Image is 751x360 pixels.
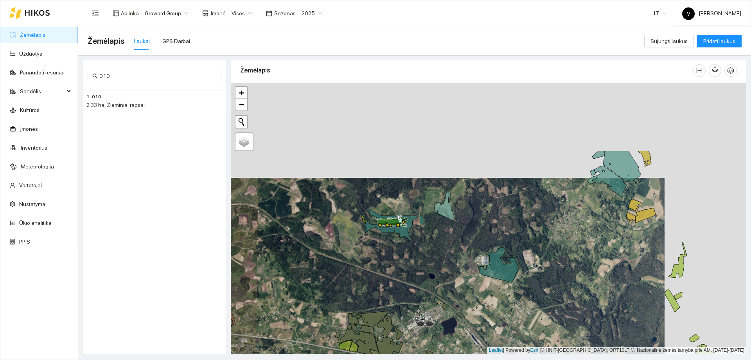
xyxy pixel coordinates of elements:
[693,64,706,77] button: column-width
[697,35,742,47] button: Pridėti laukus
[266,10,272,16] span: calendar
[20,83,65,99] span: Sandėlis
[99,72,217,80] input: Paieška
[239,88,244,98] span: +
[86,102,145,108] span: 2.33 ha, Žieminiai rapsai
[20,126,38,132] a: Įmonės
[19,51,42,57] a: Užduotys
[21,145,47,151] a: Inventorius
[162,37,190,45] div: GPS Darbai
[92,10,99,17] span: menu-fold
[235,133,253,150] a: Layers
[703,37,735,45] span: Pridėti laukus
[650,37,688,45] span: Sujungti laukus
[235,87,247,99] a: Zoom in
[644,35,694,47] button: Sujungti laukus
[121,9,140,18] span: Aplinka :
[19,239,30,245] a: PPIS
[682,10,741,16] span: [PERSON_NAME]
[21,163,54,170] a: Meteorologija
[210,9,227,18] span: Įmonė :
[92,73,98,79] span: search
[19,220,52,226] a: Ūkio analitika
[202,10,208,16] span: shop
[88,35,124,47] span: Žemėlapis
[240,59,693,81] div: Žemėlapis
[235,116,247,128] button: Initiate a new search
[654,7,667,19] span: LT
[540,347,541,353] span: |
[88,5,103,21] button: menu-fold
[20,107,40,113] a: Kultūros
[113,10,119,16] span: layout
[134,37,150,45] div: Laukai
[644,38,694,44] a: Sujungti laukus
[19,182,42,188] a: Vartotojai
[20,69,65,76] a: Panaudoti resursai
[232,7,252,19] span: Visos
[19,201,47,207] a: Nustatymai
[489,347,503,353] a: Leaflet
[302,7,322,19] span: 2025
[235,99,247,110] a: Zoom out
[694,67,705,74] span: column-width
[274,9,297,18] span: Sezonas :
[530,347,539,353] a: Esri
[20,32,45,38] a: Žemėlapis
[86,93,101,101] span: 1-010
[239,99,244,109] span: −
[697,38,742,44] a: Pridėti laukus
[687,7,690,20] span: V
[487,347,746,354] div: | Powered by © HNIT-[GEOGRAPHIC_DATA]; ORT10LT ©, Nacionalinė žemės tarnyba prie AM, [DATE]-[DATE]
[145,7,188,19] span: Groward Group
